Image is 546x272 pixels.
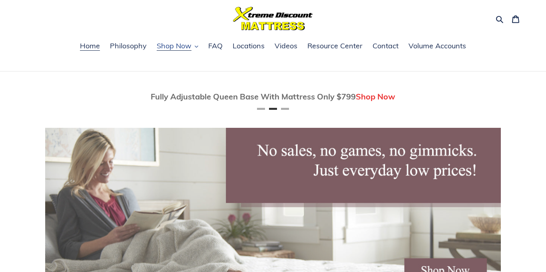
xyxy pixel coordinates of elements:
[257,108,265,110] button: Page 1
[110,41,147,51] span: Philosophy
[76,40,104,52] a: Home
[409,41,466,51] span: Volume Accounts
[271,40,301,52] a: Videos
[307,41,363,51] span: Resource Center
[269,108,277,110] button: Page 2
[356,91,395,101] span: Shop Now
[369,40,403,52] a: Contact
[204,40,227,52] a: FAQ
[373,41,399,51] span: Contact
[275,41,297,51] span: Videos
[153,40,202,52] button: Shop Now
[405,40,470,52] a: Volume Accounts
[281,108,289,110] button: Page 3
[151,91,356,101] span: Fully Adjustable Queen Base With Mattress Only $799
[106,40,151,52] a: Philosophy
[229,40,269,52] a: Locations
[157,41,191,51] span: Shop Now
[208,41,223,51] span: FAQ
[80,41,100,51] span: Home
[233,7,313,30] img: Xtreme Discount Mattress
[233,41,265,51] span: Locations
[303,40,367,52] a: Resource Center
